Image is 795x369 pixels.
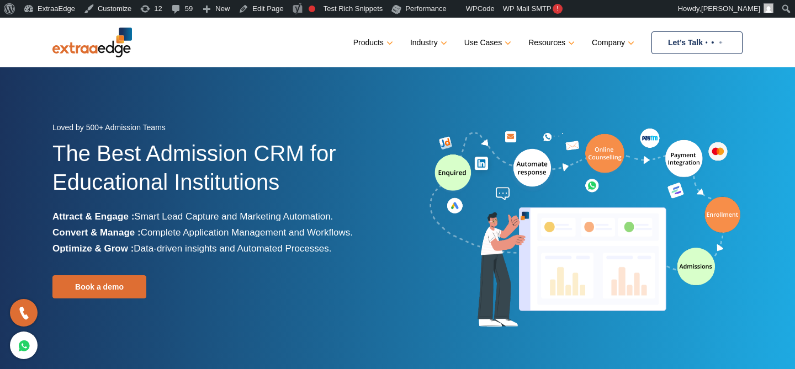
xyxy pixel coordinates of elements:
[410,35,445,51] a: Industry
[52,120,389,139] div: Loved by 500+ Admission Teams
[428,126,743,331] img: admission-software-home-page-header
[52,243,134,254] b: Optimize & Grow :
[52,211,134,222] b: Attract & Engage :
[528,35,573,51] a: Resources
[553,4,563,14] span: !
[651,31,743,54] a: Let’s Talk
[464,35,509,51] a: Use Cases
[52,227,141,238] b: Convert & Manage :
[52,139,389,208] h1: The Best Admission CRM for Educational Institutions
[134,243,331,254] span: Data-driven insights and Automated Processes.
[52,275,146,298] a: Book a demo
[592,35,632,51] a: Company
[134,211,333,222] span: Smart Lead Capture and Marketing Automation.
[353,35,391,51] a: Products
[701,4,760,13] span: [PERSON_NAME]
[141,227,353,238] span: Complete Application Management and Workflows.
